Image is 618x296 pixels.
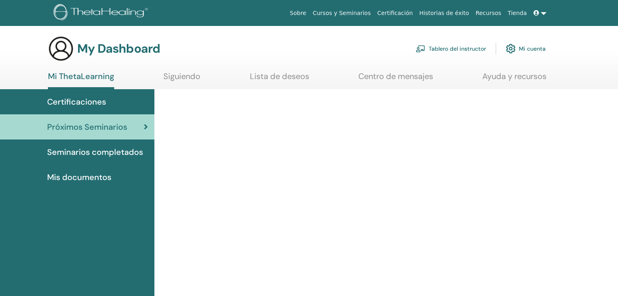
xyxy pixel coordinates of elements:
[310,6,374,21] a: Cursos y Seminarios
[250,71,309,87] a: Lista de deseos
[416,6,472,21] a: Historias de éxito
[482,71,546,87] a: Ayuda y recursos
[47,146,143,158] span: Seminarios completados
[163,71,200,87] a: Siguiendo
[77,41,160,56] h3: My Dashboard
[47,121,127,133] span: Próximos Seminarios
[48,71,114,89] a: Mi ThetaLearning
[47,96,106,108] span: Certificaciones
[358,71,433,87] a: Centro de mensajes
[47,171,111,183] span: Mis documentos
[286,6,309,21] a: Sobre
[506,40,546,58] a: Mi cuenta
[472,6,504,21] a: Recursos
[416,40,486,58] a: Tablero del instructor
[506,42,516,56] img: cog.svg
[54,4,151,22] img: logo.png
[505,6,530,21] a: Tienda
[416,45,425,52] img: chalkboard-teacher.svg
[48,36,74,62] img: generic-user-icon.jpg
[374,6,416,21] a: Certificación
